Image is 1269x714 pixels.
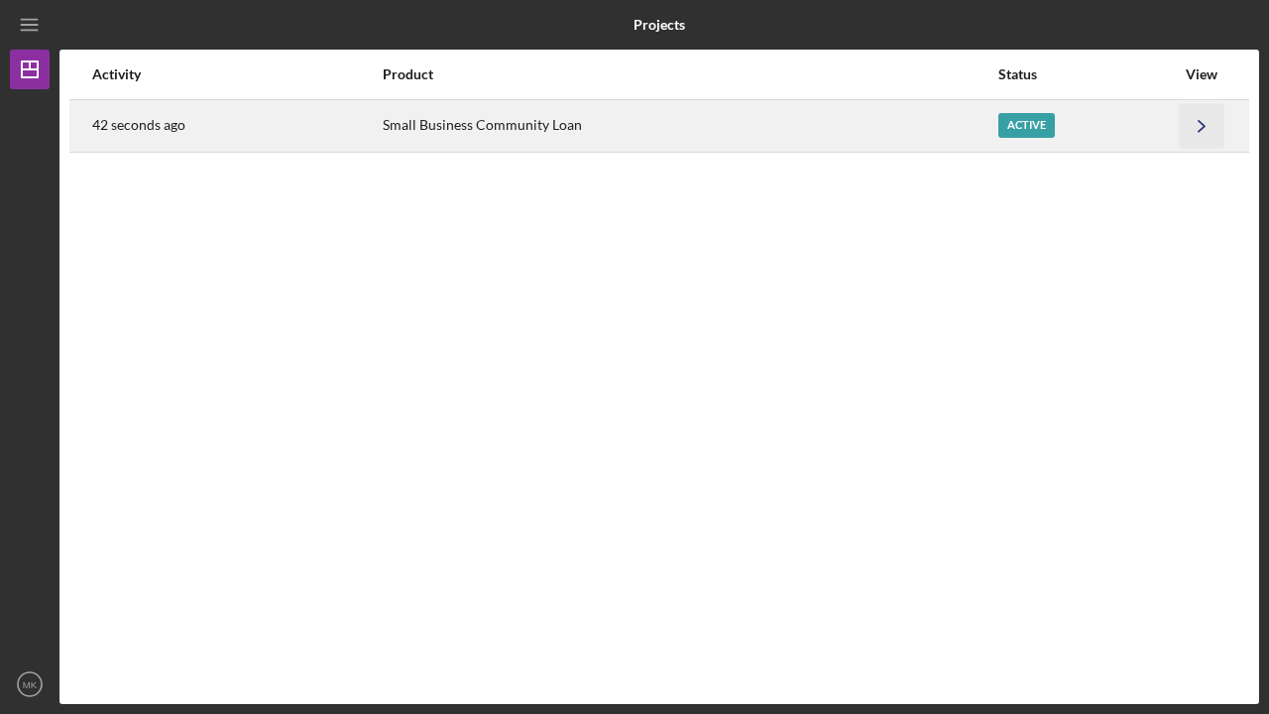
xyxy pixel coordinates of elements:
[383,101,995,151] div: Small Business Community Loan
[998,113,1055,138] div: Active
[998,66,1175,82] div: Status
[383,66,995,82] div: Product
[92,117,185,133] time: 2025-09-16 19:37
[23,679,38,690] text: MK
[92,66,381,82] div: Activity
[10,664,50,704] button: MK
[1177,66,1226,82] div: View
[634,17,685,33] b: Projects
